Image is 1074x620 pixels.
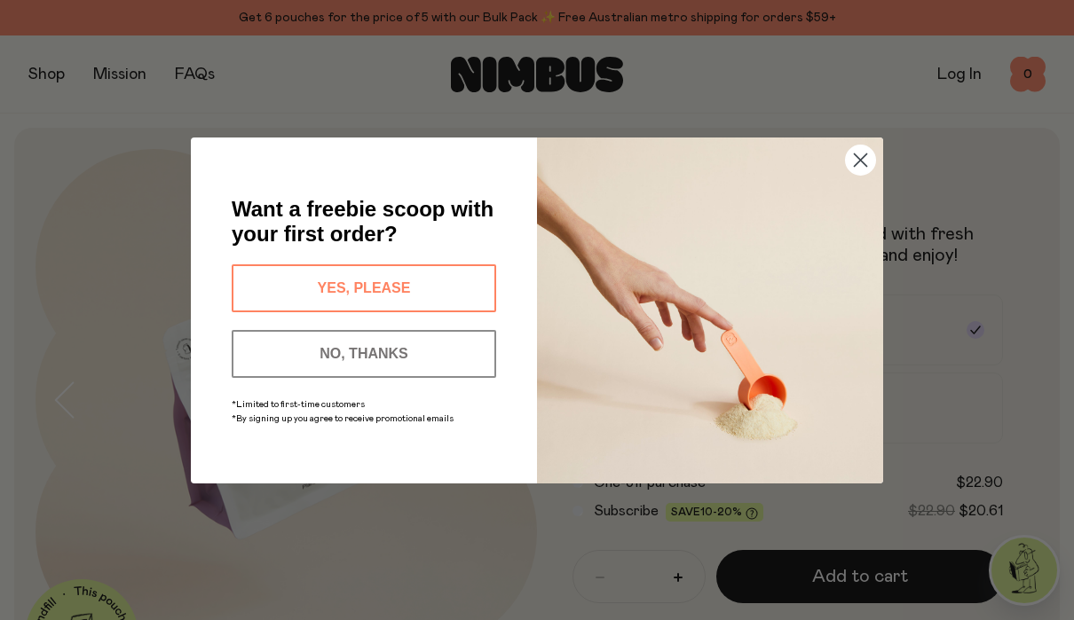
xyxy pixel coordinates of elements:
[537,137,883,483] img: c0d45117-8e62-4a02-9742-374a5db49d45.jpeg
[845,145,876,176] button: Close dialog
[232,264,496,312] button: YES, PLEASE
[232,330,496,378] button: NO, THANKS
[232,414,454,423] span: *By signing up you agree to receive promotional emails
[232,197,494,246] span: Want a freebie scoop with your first order?
[232,400,365,409] span: *Limited to first-time customers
